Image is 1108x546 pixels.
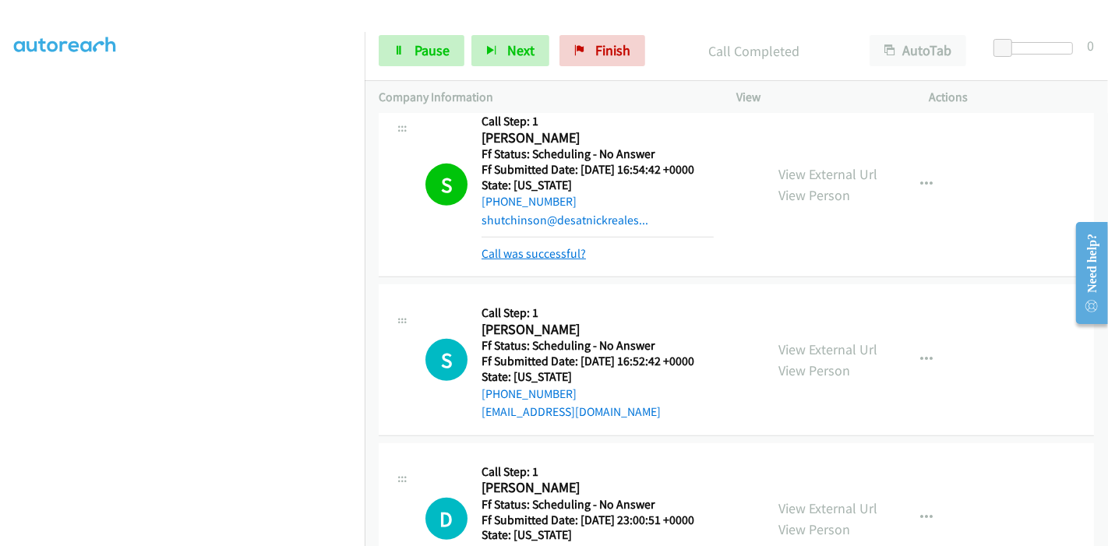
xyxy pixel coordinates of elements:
[482,497,714,513] h5: Ff Status: Scheduling - No Answer
[559,35,645,66] a: Finish
[1087,35,1094,56] div: 0
[379,35,464,66] a: Pause
[482,178,714,193] h5: State: [US_STATE]
[482,129,714,147] h2: [PERSON_NAME]
[425,164,468,206] h1: S
[482,213,648,227] a: shutchinson@desatnickreales...
[482,464,714,480] h5: Call Step: 1
[482,305,714,321] h5: Call Step: 1
[415,41,450,59] span: Pause
[595,41,630,59] span: Finish
[482,194,577,209] a: [PHONE_NUMBER]
[482,369,714,385] h5: State: [US_STATE]
[778,165,877,183] a: View External Url
[1001,42,1073,55] div: Delay between calls (in seconds)
[482,404,661,419] a: [EMAIL_ADDRESS][DOMAIN_NAME]
[482,527,714,543] h5: State: [US_STATE]
[482,162,714,178] h5: Ff Submitted Date: [DATE] 16:54:42 +0000
[482,146,714,162] h5: Ff Status: Scheduling - No Answer
[736,88,902,107] p: View
[778,520,850,538] a: View Person
[507,41,535,59] span: Next
[482,354,714,369] h5: Ff Submitted Date: [DATE] 16:52:42 +0000
[666,41,842,62] p: Call Completed
[425,498,468,540] div: The call is yet to be attempted
[778,361,850,379] a: View Person
[482,321,714,339] h2: [PERSON_NAME]
[482,246,586,261] a: Call was successful?
[482,114,714,129] h5: Call Step: 1
[930,88,1095,107] p: Actions
[482,386,577,401] a: [PHONE_NUMBER]
[471,35,549,66] button: Next
[482,479,714,497] h2: [PERSON_NAME]
[1064,211,1108,335] iframe: Resource Center
[379,88,708,107] p: Company Information
[425,498,468,540] h1: D
[425,339,468,381] h1: S
[870,35,966,66] button: AutoTab
[482,338,714,354] h5: Ff Status: Scheduling - No Answer
[778,340,877,358] a: View External Url
[778,186,850,204] a: View Person
[482,513,714,528] h5: Ff Submitted Date: [DATE] 23:00:51 +0000
[425,339,468,381] div: The call is yet to be attempted
[778,499,877,517] a: View External Url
